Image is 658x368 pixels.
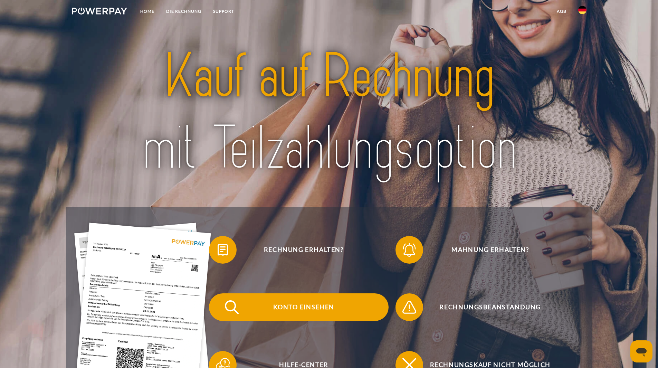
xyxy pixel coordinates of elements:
[207,5,240,18] a: SUPPORT
[97,37,561,188] img: title-powerpay_de.svg
[406,293,575,321] span: Rechnungsbeanstandung
[219,293,388,321] span: Konto einsehen
[630,340,652,362] iframe: Schaltfläche zum Öffnen des Messaging-Fensters
[395,293,575,321] button: Rechnungsbeanstandung
[401,241,418,258] img: qb_bell.svg
[395,236,575,264] button: Mahnung erhalten?
[160,5,207,18] a: DIE RECHNUNG
[406,236,575,264] span: Mahnung erhalten?
[219,236,388,264] span: Rechnung erhalten?
[578,6,587,14] img: de
[134,5,160,18] a: Home
[209,236,389,264] button: Rechnung erhalten?
[401,299,418,316] img: qb_warning.svg
[223,299,240,316] img: qb_search.svg
[209,293,389,321] button: Konto einsehen
[551,5,572,18] a: agb
[214,241,231,258] img: qb_bill.svg
[72,8,127,15] img: logo-powerpay-white.svg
